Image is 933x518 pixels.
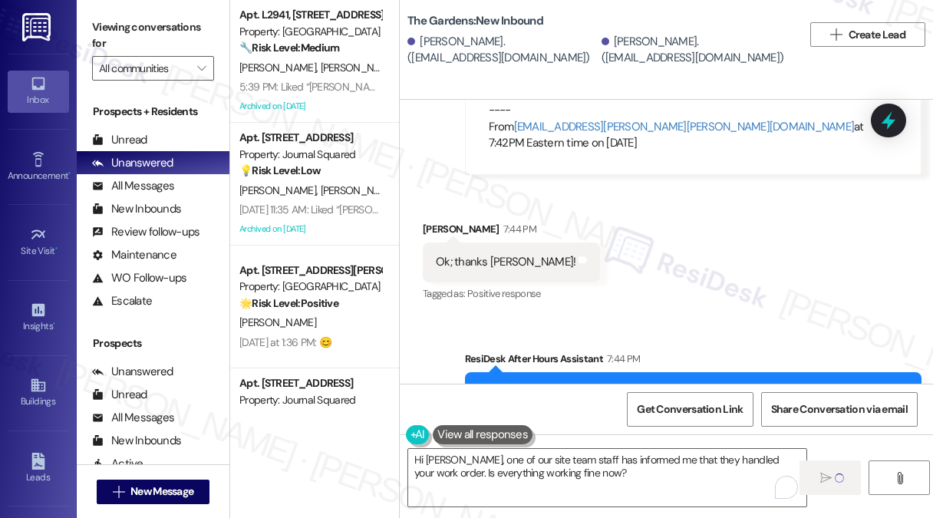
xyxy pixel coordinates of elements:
label: Viewing conversations for [92,15,214,56]
div: Ok; thanks [PERSON_NAME]! [436,254,575,270]
div: ResiDesk After Hours Assistant [465,351,922,372]
div: Property: [GEOGRAPHIC_DATA] [239,279,381,295]
div: Tagged as: [423,282,600,305]
a: Leads [8,448,69,490]
div: Prospects + Residents [77,104,229,120]
button: New Message [97,480,210,504]
div: Prospects [77,335,229,351]
div: New Inbounds [92,433,181,449]
div: Archived on [DATE] [238,219,383,239]
span: [PERSON_NAME] [239,315,316,329]
strong: 🔧 Risk Level: Medium [239,41,339,54]
div: 7:44 PM [603,351,640,367]
textarea: To enrich screen reader interactions, please activate Accessibility in Grammarly extension settings [408,449,806,506]
span: [PERSON_NAME] [239,61,321,74]
span: • [55,243,58,254]
div: Escalate [92,293,152,309]
a: Inbox [8,71,69,112]
i:  [113,486,124,498]
i:  [894,472,905,484]
div: WO 8479155 submitted ---- From at 7:42PM Eastern time on [DATE] [489,69,898,151]
span: [PERSON_NAME] [321,61,402,74]
div: [PERSON_NAME]. ([EMAIL_ADDRESS][DOMAIN_NAME]) [407,34,598,67]
div: 7:44 PM [499,221,536,237]
div: Apt. [STREET_ADDRESS][PERSON_NAME] [239,262,381,279]
i:  [197,62,206,74]
a: Site Visit • [8,222,69,263]
div: Active [92,456,143,472]
div: Apt. [STREET_ADDRESS] [239,375,381,391]
span: Create Lead [849,27,905,43]
i:  [820,472,832,484]
span: [PERSON_NAME] [321,183,402,197]
a: Buildings [8,372,69,414]
button: Create Lead [810,22,925,47]
div: [DATE] at 1:36 PM: 😊 [239,335,331,349]
div: Unread [92,387,147,403]
strong: 💡 Risk Level: Low [239,163,321,177]
div: Property: Journal Squared [239,392,381,408]
input: All communities [99,56,190,81]
div: New Inbounds [92,201,181,217]
span: Positive response [467,287,541,300]
span: • [68,168,71,179]
button: Get Conversation Link [627,392,753,427]
div: Unanswered [92,155,173,171]
span: New Message [130,483,193,500]
span: Get Conversation Link [637,401,743,417]
div: Unanswered [92,364,173,380]
button: Share Conversation via email [761,392,918,427]
div: Unread [92,132,147,148]
div: All Messages [92,410,174,426]
div: Apt. [STREET_ADDRESS] [239,130,381,146]
span: Share Conversation via email [771,401,908,417]
div: Review follow-ups [92,224,199,240]
img: ResiDesk Logo [22,13,54,41]
b: The Gardens: New Inbound [407,13,543,29]
div: Maintenance [92,247,176,263]
div: Apt. L2941, [STREET_ADDRESS][PERSON_NAME] [239,7,381,23]
span: • [53,318,55,329]
div: Archived on [DATE] [238,97,383,116]
span: [PERSON_NAME] [239,183,321,197]
i:  [830,28,842,41]
div: Property: [GEOGRAPHIC_DATA] [239,24,381,40]
div: WO Follow-ups [92,270,186,286]
strong: 🌟 Risk Level: Positive [239,296,338,310]
div: [PERSON_NAME]. ([EMAIL_ADDRESS][DOMAIN_NAME]) [602,34,792,67]
div: Property: Journal Squared [239,147,381,163]
a: Insights • [8,297,69,338]
div: All Messages [92,178,174,194]
div: [PERSON_NAME] [423,221,600,243]
a: [EMAIL_ADDRESS][PERSON_NAME][PERSON_NAME][DOMAIN_NAME] [514,119,855,134]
